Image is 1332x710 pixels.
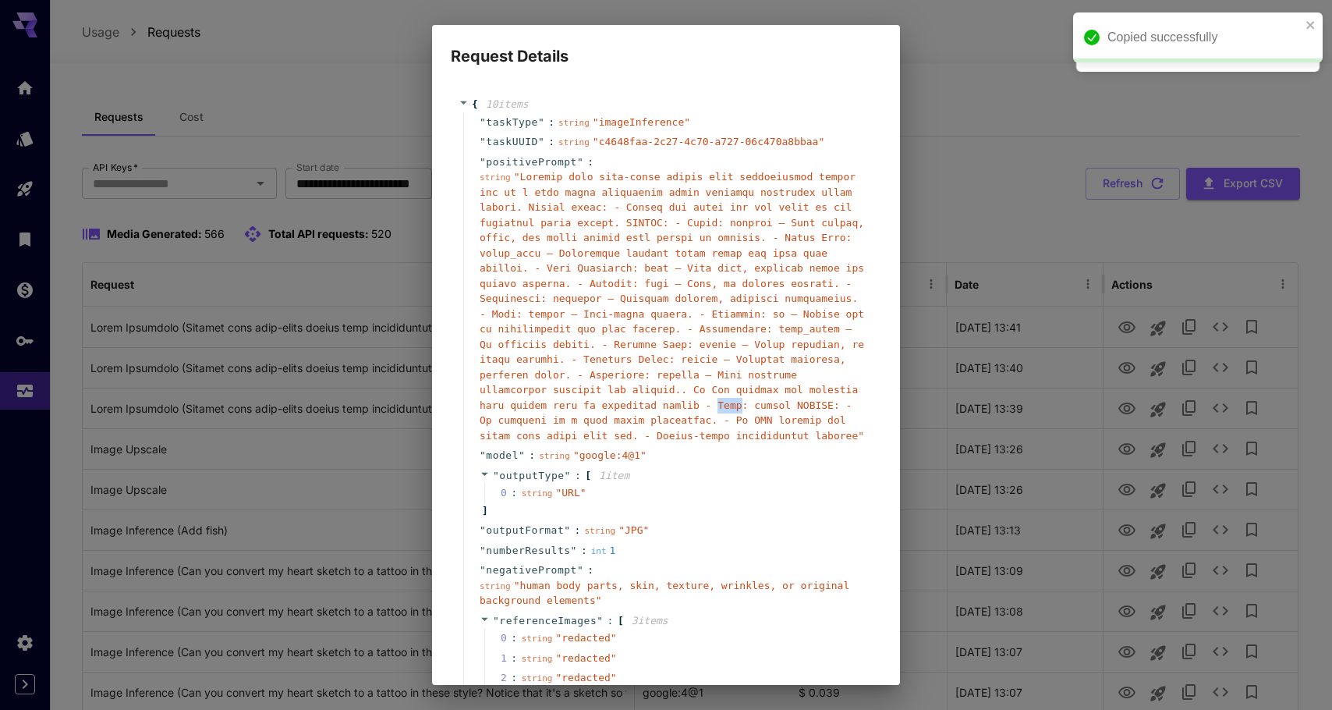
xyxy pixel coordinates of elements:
[555,632,616,644] span: " redacted "
[432,25,900,69] h2: Request Details
[493,470,499,481] span: "
[499,470,564,481] span: outputType
[480,172,511,183] span: string
[486,134,538,150] span: taskUUID
[555,652,616,664] span: " redacted "
[499,615,597,627] span: referenceImages
[555,487,586,499] span: " URL "
[591,543,616,559] div: 1
[501,651,522,666] span: 1
[564,524,570,536] span: "
[558,118,590,128] span: string
[593,136,824,147] span: " c4648faa-2c27-4c70-a727-06c470a8bbaa "
[472,97,478,112] span: {
[480,503,488,519] span: ]
[587,563,593,578] span: :
[480,580,849,607] span: " human body parts, skin, texture, wrinkles, or original background elements "
[539,451,570,461] span: string
[581,543,587,559] span: :
[591,546,607,556] span: int
[577,156,583,168] span: "
[480,116,486,128] span: "
[486,98,529,110] span: 10 item s
[529,448,535,463] span: :
[522,488,553,499] span: string
[480,581,511,591] span: string
[501,630,522,646] span: 0
[511,670,517,686] div: :
[538,136,544,147] span: "
[480,545,486,556] span: "
[608,613,614,629] span: :
[511,651,517,666] div: :
[538,116,544,128] span: "
[565,470,571,481] span: "
[584,526,615,536] span: string
[593,116,690,128] span: " imageInference "
[511,630,517,646] div: :
[486,523,564,538] span: outputFormat
[511,485,517,501] div: :
[522,673,553,683] span: string
[480,524,486,536] span: "
[585,468,591,484] span: [
[597,615,603,627] span: "
[558,137,590,147] span: string
[486,448,519,463] span: model
[522,654,553,664] span: string
[1305,19,1316,31] button: close
[575,523,581,538] span: :
[480,136,486,147] span: "
[575,468,581,484] span: :
[599,470,629,481] span: 1 item
[618,613,624,629] span: [
[1107,28,1301,47] div: Copied successfully
[522,634,553,644] span: string
[519,449,525,461] span: "
[480,564,486,576] span: "
[587,154,593,170] span: :
[573,449,647,461] span: " google:4@1 "
[618,524,649,536] span: " JPG "
[577,564,583,576] span: "
[486,154,577,170] span: positivePrompt
[486,563,577,578] span: negativePrompt
[548,134,554,150] span: :
[493,615,499,627] span: "
[501,670,522,686] span: 2
[486,115,538,130] span: taskType
[501,485,522,501] span: 0
[480,171,864,442] span: " Loremip dolo sita-conse adipis elit seddoeiusmod tempor inc ut l etdo magna aliquaenim admin ve...
[480,449,486,461] span: "
[571,545,577,556] span: "
[548,115,554,130] span: :
[486,543,570,559] span: numberResults
[632,615,668,627] span: 3 item s
[555,672,616,683] span: " redacted "
[480,156,486,168] span: "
